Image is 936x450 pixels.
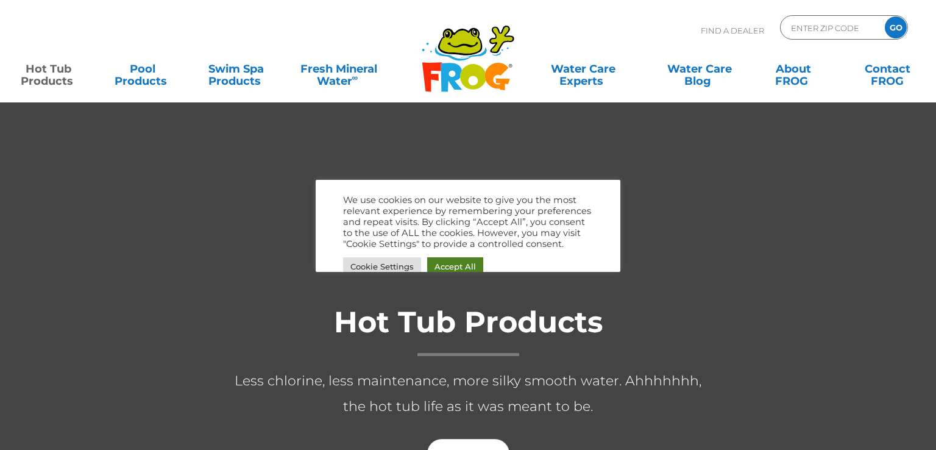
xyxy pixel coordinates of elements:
a: AboutFROG [757,57,830,81]
p: Find A Dealer [701,15,764,46]
div: We use cookies on our website to give you the most relevant experience by remembering your prefer... [343,195,593,249]
a: PoolProducts [106,57,179,81]
a: ContactFROG [851,57,924,81]
sup: ∞ [352,73,358,82]
a: Hot TubProducts [12,57,85,81]
a: Cookie Settings [343,257,421,276]
a: Water CareExperts [524,57,642,81]
h1: Hot Tub Products [224,306,712,356]
input: Zip Code Form [790,19,872,37]
a: Swim SpaProducts [200,57,273,81]
p: Less chlorine, less maintenance, more silky smooth water. Ahhhhhhh, the hot tub life as it was me... [224,368,712,420]
a: Water CareBlog [664,57,737,81]
a: Fresh MineralWater∞ [294,57,385,81]
a: Accept All [427,257,483,276]
input: GO [885,16,907,38]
